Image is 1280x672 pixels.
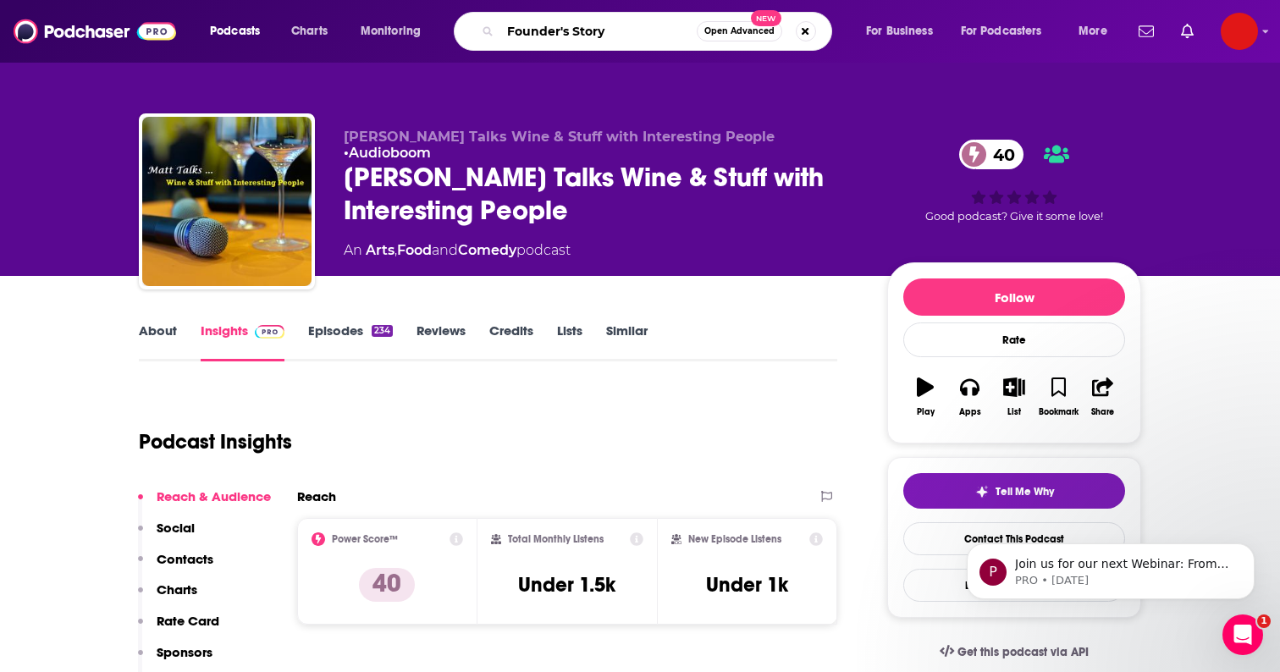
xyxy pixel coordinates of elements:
h2: Total Monthly Listens [508,533,604,545]
span: Tell Me Why [996,485,1054,498]
button: Show profile menu [1221,13,1258,50]
div: 40Good podcast? Give it some love! [887,129,1141,234]
iframe: Intercom notifications message [941,508,1280,626]
span: , [394,242,397,258]
h1: Podcast Insights [139,429,292,454]
span: 1 [1257,614,1271,628]
span: Good podcast? Give it some love! [925,210,1103,223]
div: List [1007,407,1021,417]
div: Play [917,407,935,417]
p: Social [157,520,195,536]
img: Podchaser - Follow, Share and Rate Podcasts [14,15,176,47]
span: and [432,242,458,258]
h3: Under 1k [706,572,788,598]
button: List [992,366,1036,427]
button: open menu [854,18,954,45]
span: For Podcasters [961,19,1042,43]
button: Apps [947,366,991,427]
a: Episodes234 [308,322,393,361]
img: Matt Talks Wine & Stuff with Interesting People [142,117,312,286]
a: Show notifications dropdown [1132,17,1161,46]
span: More [1079,19,1107,43]
button: Export One-Sheet [903,569,1125,602]
p: Reach & Audience [157,488,271,504]
p: Contacts [157,551,213,567]
button: Reach & Audience [138,488,271,520]
a: Show notifications dropdown [1174,17,1200,46]
button: Social [138,520,195,551]
a: Comedy [458,242,516,258]
button: open menu [950,18,1067,45]
span: [PERSON_NAME] Talks Wine & Stuff with Interesting People [344,129,775,145]
button: Rate Card [138,613,219,644]
img: User Profile [1221,13,1258,50]
span: New [751,10,781,26]
span: Join us for our next Webinar: From Pushback to Payoff: Building Buy-In for Niche Podcast Placemen... [74,49,291,483]
div: Rate [903,322,1125,357]
div: An podcast [344,240,571,261]
a: Audioboom [349,145,431,161]
div: 234 [372,325,393,337]
iframe: Intercom live chat [1222,614,1263,655]
span: Monitoring [361,19,421,43]
a: Credits [489,322,533,361]
h2: Power Score™ [332,533,398,545]
p: Rate Card [157,613,219,629]
button: Open AdvancedNew [697,21,782,41]
span: • [344,145,431,161]
p: Sponsors [157,644,212,660]
div: Share [1091,407,1114,417]
button: Play [903,366,947,427]
input: Search podcasts, credits, & more... [500,18,697,45]
span: Logged in as DoubleForte [1221,13,1258,50]
span: For Business [866,19,933,43]
a: 40 [959,140,1023,169]
button: Follow [903,278,1125,316]
h3: Under 1.5k [518,572,615,598]
p: Charts [157,581,197,598]
button: Share [1081,366,1125,427]
h2: Reach [297,488,336,504]
a: Charts [280,18,338,45]
span: Podcasts [210,19,260,43]
span: Open Advanced [704,27,775,36]
button: Charts [138,581,197,613]
button: open menu [349,18,443,45]
div: Bookmark [1039,407,1079,417]
a: Reviews [417,322,466,361]
a: About [139,322,177,361]
button: open menu [198,18,282,45]
button: Contacts [138,551,213,582]
button: open menu [1067,18,1128,45]
a: Lists [557,322,582,361]
div: Apps [959,407,981,417]
a: Arts [366,242,394,258]
span: 40 [976,140,1023,169]
button: tell me why sparkleTell Me Why [903,473,1125,509]
span: Get this podcast via API [957,645,1089,659]
a: Contact This Podcast [903,522,1125,555]
button: Bookmark [1036,366,1080,427]
a: Food [397,242,432,258]
a: InsightsPodchaser Pro [201,322,284,361]
span: Charts [291,19,328,43]
p: Message from PRO, sent 34w ago [74,65,292,80]
h2: New Episode Listens [688,533,781,545]
p: 40 [359,568,415,602]
img: Podchaser Pro [255,325,284,339]
img: tell me why sparkle [975,485,989,498]
a: Similar [606,322,648,361]
div: Search podcasts, credits, & more... [470,12,848,51]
